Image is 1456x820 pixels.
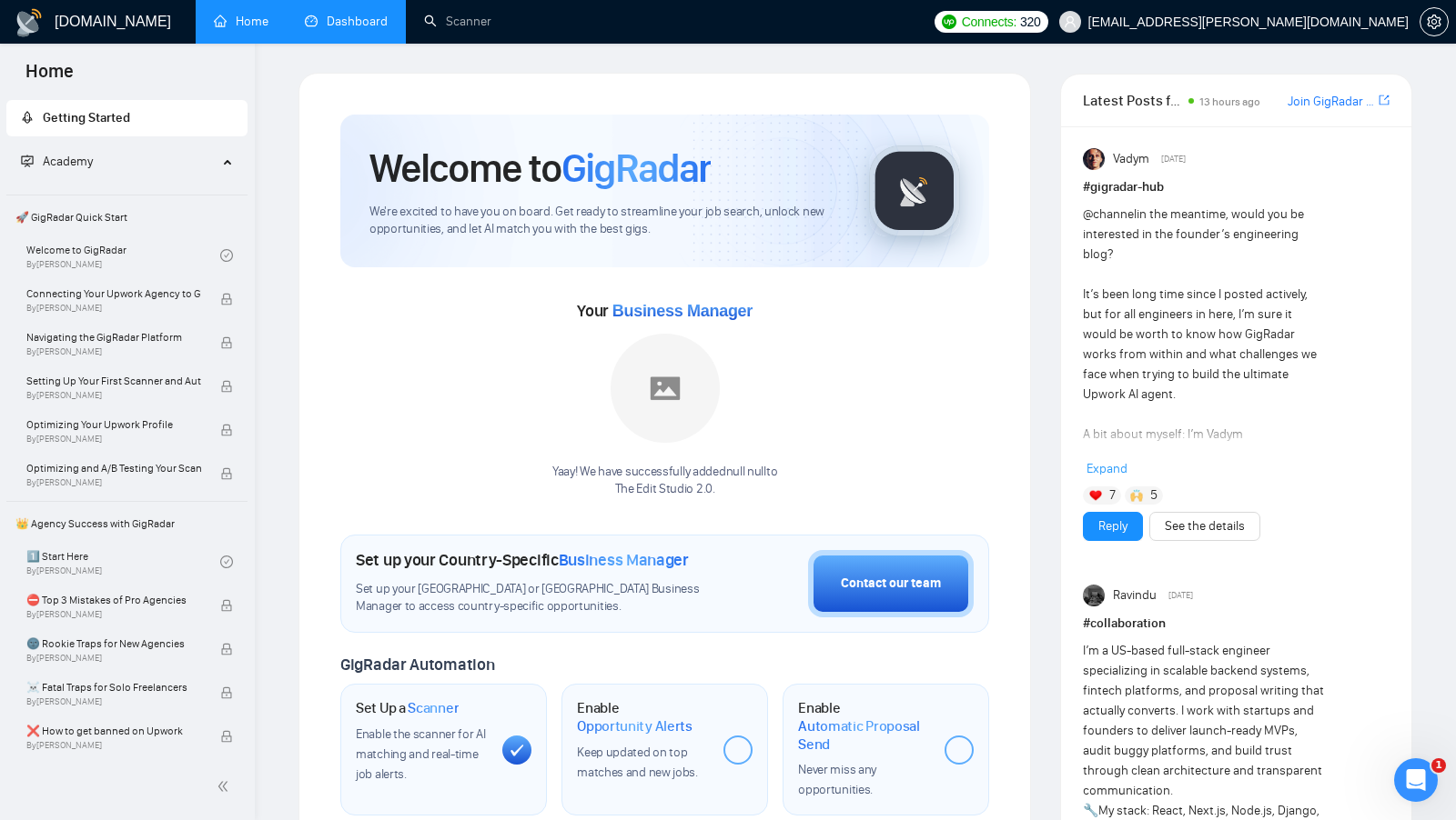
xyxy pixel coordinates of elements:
span: 320 [1020,12,1040,32]
span: Ravindu [1113,585,1157,605]
span: 7 [1109,486,1116,505]
span: Your [577,301,753,321]
span: Optimizing Your Upwork Profile [26,415,201,434]
span: lock [220,643,233,655]
img: placeholder.png [611,334,720,443]
span: Academy [21,154,93,169]
a: searchScanner [424,14,491,29]
a: setting [1420,15,1449,29]
span: Scanner [408,699,459,717]
span: Opportunity Alerts [577,717,693,735]
span: Connects: [962,12,1016,32]
img: upwork-logo.png [942,15,956,29]
span: ☠️ Fatal Traps for Solo Freelancers [26,678,201,696]
span: 🚀 GigRadar Quick Start [8,199,246,235]
a: Join GigRadar Slack Community [1288,92,1375,112]
span: [DATE] [1161,151,1186,167]
button: Contact our team [808,550,974,617]
span: Automatic Proposal Send [798,717,930,753]
span: GigRadar [561,144,711,193]
span: ⛔ Top 3 Mistakes of Pro Agencies [26,591,201,609]
span: ❌ How to get banned on Upwork [26,722,201,740]
span: 13 hours ago [1199,95,1260,108]
img: ❤️ [1089,489,1102,502]
h1: Set Up a [356,699,459,717]
span: 🔧 [1083,803,1098,818]
span: Keep updated on top matches and new jobs. [577,745,698,780]
span: rocket [21,111,34,124]
a: export [1379,92,1390,109]
span: 5 [1150,486,1158,505]
iframe: Intercom live chat [1394,758,1438,802]
h1: Enable [798,699,930,753]
button: See the details [1149,512,1260,541]
button: setting [1420,7,1449,36]
span: By [PERSON_NAME] [26,653,201,664]
span: By [PERSON_NAME] [26,346,201,357]
span: export [1379,93,1390,107]
span: By [PERSON_NAME] [26,740,201,751]
span: lock [220,424,233,436]
img: logo [15,8,44,37]
span: By [PERSON_NAME] [26,434,201,445]
span: setting [1421,15,1448,29]
span: Getting Started [43,110,130,125]
span: lock [220,380,233,393]
h1: Enable [577,699,709,735]
span: Latest Posts from the GigRadar Community [1083,89,1182,112]
li: Getting Started [6,100,248,136]
img: Vadym [1083,148,1105,170]
span: lock [220,686,233,699]
a: Reply [1098,516,1127,536]
h1: # collaboration [1083,614,1390,634]
img: Ravindu [1083,585,1105,606]
span: Enable the scanner for AI matching and real-time job alerts. [356,726,486,782]
span: fund-projection-screen [21,155,34,167]
span: Home [11,58,88,96]
span: check-circle [220,555,233,568]
span: 🌚 Rookie Traps for New Agencies [26,635,201,653]
span: By [PERSON_NAME] [26,696,201,707]
h1: Set up your Country-Specific [356,550,689,570]
a: dashboardDashboard [305,14,388,29]
span: 👑 Agency Success with GigRadar [8,505,246,542]
span: lock [220,730,233,743]
span: Business Manager [559,550,689,570]
a: homeHome [214,14,268,29]
span: lock [220,467,233,480]
span: user [1064,15,1077,28]
a: See the details [1165,516,1245,536]
span: Set up your [GEOGRAPHIC_DATA] or [GEOGRAPHIC_DATA] Business Manager to access country-specific op... [356,581,717,615]
span: Expand [1087,461,1127,476]
button: Reply [1083,512,1143,541]
h1: # gigradar-hub [1083,177,1390,197]
span: Connecting Your Upwork Agency to GigRadar [26,285,201,303]
span: lock [220,293,233,305]
span: By [PERSON_NAME] [26,390,201,401]
span: By [PERSON_NAME] [26,609,201,620]
div: Yaay! We have successfully added null null to [552,464,777,498]
span: Setting Up Your First Scanner and Auto-Bidder [26,372,201,390]
span: lock [220,336,233,349]
span: @channel [1083,206,1137,222]
span: double-left [217,777,235,795]
a: Welcome to GigRadarBy[PERSON_NAME] [26,235,220,275]
span: check-circle [220,249,233,262]
span: By [PERSON_NAME] [26,303,201,314]
span: Never miss any opportunities. [798,762,876,797]
p: The Edit Studio 2.0 . [552,481,777,498]
span: Business Manager [612,302,753,320]
span: By [PERSON_NAME] [26,477,201,488]
span: Vadym [1113,149,1149,169]
img: gigradar-logo.png [869,145,960,236]
span: lock [220,599,233,612]
img: 🙌 [1130,489,1143,502]
div: Contact our team [841,574,941,594]
span: [DATE] [1168,587,1193,604]
span: Navigating the GigRadar Platform [26,328,201,346]
a: 1️⃣ Start HereBy[PERSON_NAME] [26,542,220,582]
span: We're excited to have you on board. Get ready to streamline your job search, unlock new opportuni... [369,204,840,238]
h1: Welcome to [369,144,711,193]
span: 1 [1431,758,1446,773]
span: Optimizing and A/B Testing Your Scanner for Better Results [26,459,201,477]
